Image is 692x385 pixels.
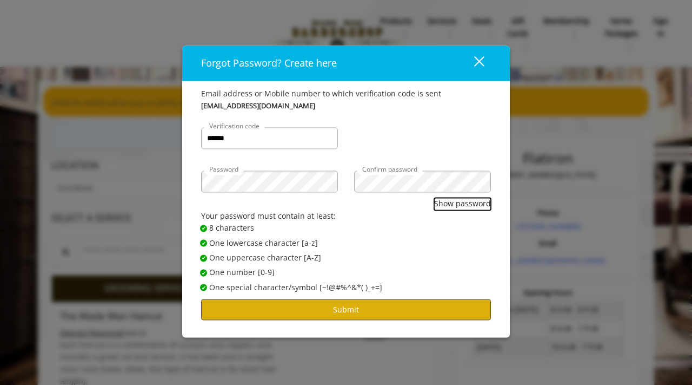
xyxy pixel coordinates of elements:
button: Submit [201,299,491,321]
label: Confirm password [357,165,423,175]
span: One lowercase character [a-z] [209,237,318,249]
input: Verification code [201,128,338,149]
b: [EMAIL_ADDRESS][DOMAIN_NAME] [201,100,315,112]
div: close dialog [462,55,483,71]
span: 8 characters [209,223,254,234]
span: ✔ [202,224,206,233]
button: Show password [434,198,491,210]
label: Password [204,165,244,175]
span: ✔ [202,269,206,277]
input: Password [201,171,338,193]
span: ✔ [202,239,206,247]
span: One number [0-9] [209,267,275,279]
input: Confirm password [354,171,491,193]
span: Forgot Password? Create here [201,57,337,70]
label: Verification code [204,121,265,132]
div: Your password must contain at least: [201,210,491,222]
button: close dialog [454,52,491,74]
span: ✔ [202,283,206,292]
span: ✔ [202,254,206,263]
div: Email address or Mobile number to which verification code is sent [201,88,491,100]
span: One uppercase character [A-Z] [209,252,321,264]
span: One special character/symbol [~!@#%^&*( )_+=] [209,282,382,293]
